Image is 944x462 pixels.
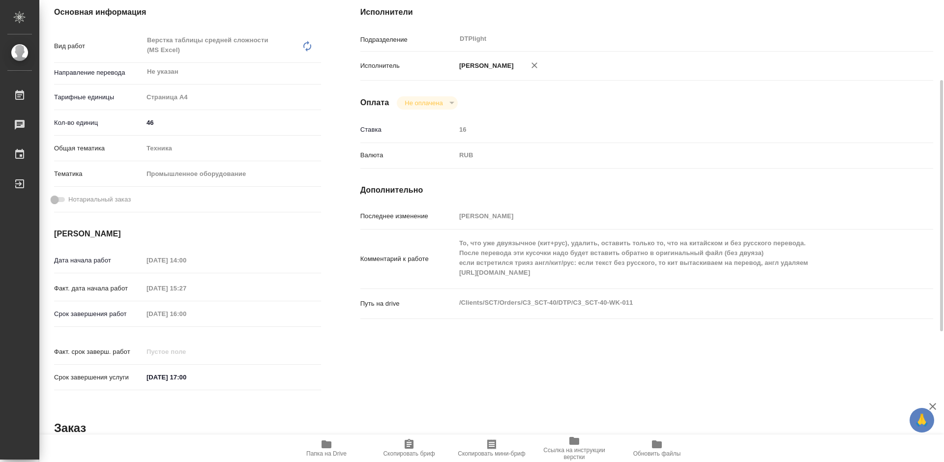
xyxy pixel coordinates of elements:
span: Скопировать мини-бриф [458,450,525,457]
button: Скопировать бриф [368,434,450,462]
input: Пустое поле [143,253,229,267]
p: Последнее изменение [360,211,456,221]
p: Срок завершения услуги [54,373,143,382]
p: Общая тематика [54,144,143,153]
p: Тарифные единицы [54,92,143,102]
span: Папка на Drive [306,450,347,457]
div: RUB [456,147,885,164]
span: Ссылка на инструкции верстки [539,447,610,461]
span: Нотариальный заказ [68,195,131,204]
h4: Оплата [360,97,389,109]
p: Кол-во единиц [54,118,143,128]
button: Не оплачена [402,99,445,107]
input: ✎ Введи что-нибудь [143,115,321,130]
div: Не оплачена [397,96,457,110]
div: Техника [143,140,321,157]
textarea: /Clients/SCT/Orders/C3_SCT-40/DTP/C3_SCT-40-WK-011 [456,294,885,311]
h4: Исполнители [360,6,933,18]
h4: Основная информация [54,6,321,18]
h4: [PERSON_NAME] [54,228,321,240]
div: Промышленное оборудование [143,166,321,182]
button: Ссылка на инструкции верстки [533,434,616,462]
input: Пустое поле [143,307,229,321]
p: Срок завершения работ [54,309,143,319]
p: Валюта [360,150,456,160]
textarea: То, что уже двуязычное (кит+рус), удалить, оставить только то, что на китайском и без русского пе... [456,235,885,281]
button: 🙏 [910,408,934,433]
span: Скопировать бриф [383,450,435,457]
p: Направление перевода [54,68,143,78]
p: Подразделение [360,35,456,45]
p: Ставка [360,125,456,135]
p: Вид работ [54,41,143,51]
p: Путь на drive [360,299,456,309]
button: Обновить файлы [616,434,698,462]
p: Тематика [54,169,143,179]
p: Исполнитель [360,61,456,71]
button: Папка на Drive [285,434,368,462]
input: Пустое поле [456,122,885,137]
div: Страница А4 [143,89,321,106]
h4: Дополнительно [360,184,933,196]
span: 🙏 [914,410,930,431]
span: Обновить файлы [633,450,681,457]
p: Факт. дата начала работ [54,284,143,293]
button: Удалить исполнителя [524,55,545,76]
input: Пустое поле [143,281,229,295]
p: [PERSON_NAME] [456,61,514,71]
input: Пустое поле [456,209,885,223]
p: Факт. срок заверш. работ [54,347,143,357]
input: ✎ Введи что-нибудь [143,370,229,384]
input: Пустое поле [143,345,229,359]
button: Скопировать мини-бриф [450,434,533,462]
h2: Заказ [54,420,86,436]
p: Комментарий к работе [360,254,456,264]
p: Дата начала работ [54,256,143,265]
